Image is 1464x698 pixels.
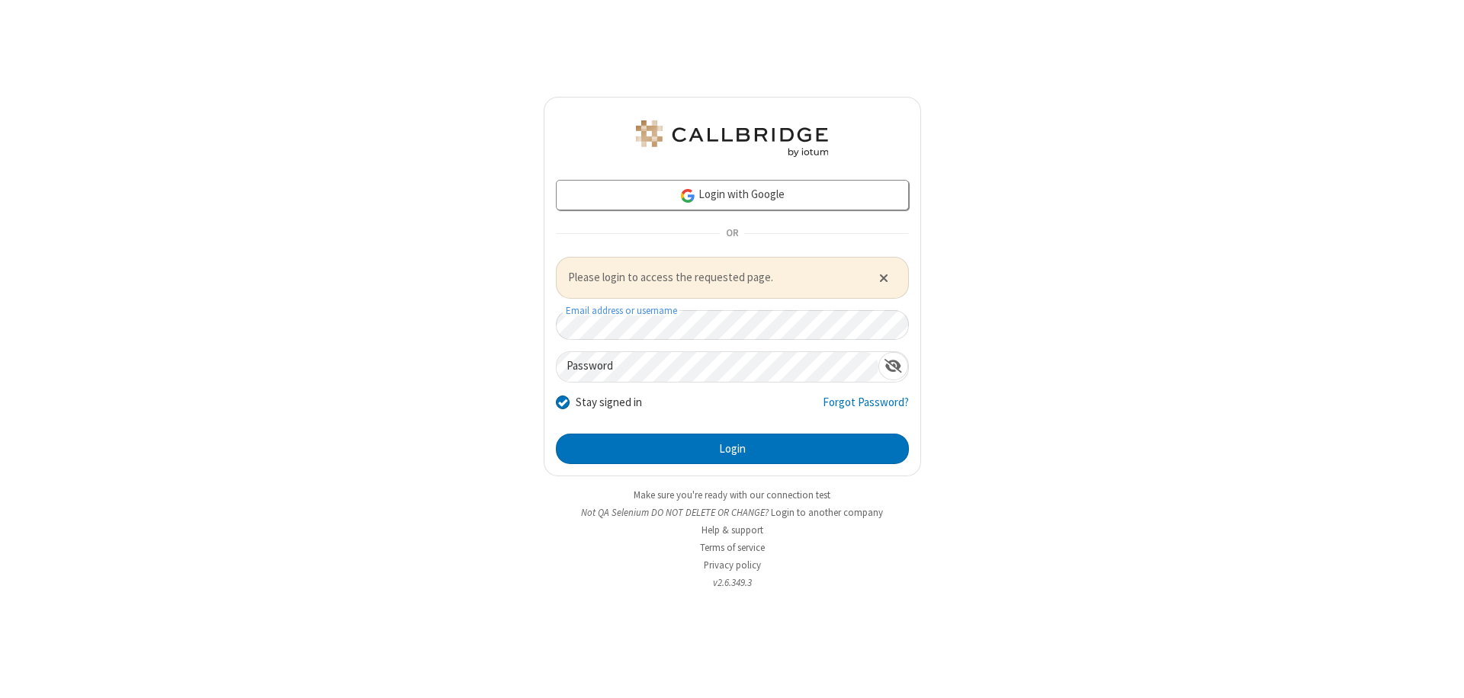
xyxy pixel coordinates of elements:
[871,266,896,289] button: Close alert
[679,187,696,204] img: google-icon.png
[568,269,860,287] span: Please login to access the requested page.
[700,541,765,554] a: Terms of service
[701,523,763,536] a: Help & support
[878,352,908,380] div: Show password
[823,394,909,423] a: Forgot Password?
[633,120,831,157] img: QA Selenium DO NOT DELETE OR CHANGE
[557,352,878,382] input: Password
[771,505,883,520] button: Login to another company
[556,310,909,340] input: Email address or username
[556,434,909,464] button: Login
[634,488,830,501] a: Make sure you're ready with our connection test
[544,575,921,590] li: v2.6.349.3
[544,505,921,520] li: Not QA Selenium DO NOT DELETE OR CHANGE?
[720,223,744,245] span: OR
[556,180,909,210] a: Login with Google
[704,559,761,572] a: Privacy policy
[576,394,642,411] label: Stay signed in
